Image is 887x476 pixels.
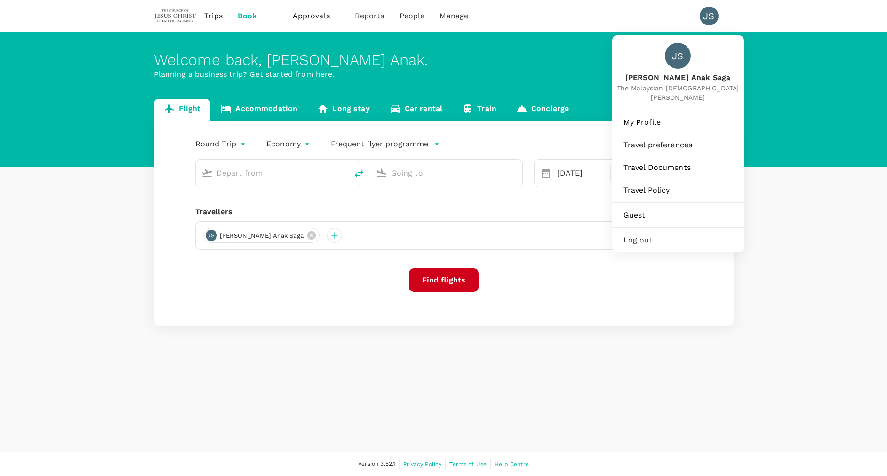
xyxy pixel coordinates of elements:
[266,137,312,152] div: Economy
[195,206,692,218] div: Travellers
[623,162,733,173] span: Travel Documents
[616,112,740,133] a: My Profile
[440,10,468,22] span: Manage
[355,10,384,22] span: Reports
[616,157,740,178] a: Travel Documents
[700,7,719,25] div: JS
[616,180,740,201] a: Travel Policy
[293,10,340,22] span: Approvals
[195,137,248,152] div: Round Trip
[403,461,441,468] span: Privacy Policy
[452,99,506,121] a: Train
[216,166,328,180] input: Depart from
[553,164,608,183] div: [DATE]
[623,234,733,246] span: Log out
[449,461,487,468] span: Terms of Use
[495,459,529,469] a: Help Centre
[391,166,503,180] input: Going to
[204,10,223,22] span: Trips
[307,99,379,121] a: Long stay
[341,172,343,174] button: Open
[409,268,479,292] button: Find flights
[616,205,740,226] a: Guest
[612,83,744,102] span: The Malaysian [DEMOGRAPHIC_DATA][PERSON_NAME]
[210,99,307,121] a: Accommodation
[665,43,691,69] div: JS
[206,230,217,241] div: JS
[449,459,487,469] a: Terms of Use
[358,460,395,469] span: Version 3.52.1
[238,10,257,22] span: Book
[400,10,425,22] span: People
[154,6,197,26] img: The Malaysian Church of Jesus Christ of Latter-day Saints
[348,162,370,185] button: delete
[623,139,733,151] span: Travel preferences
[331,138,428,150] p: Frequent flyer programme
[623,210,733,221] span: Guest
[203,228,320,243] div: JS[PERSON_NAME] Anak Saga
[506,99,579,121] a: Concierge
[380,99,453,121] a: Car rental
[623,185,733,196] span: Travel Policy
[331,138,440,150] button: Frequent flyer programme
[616,230,740,250] div: Log out
[616,135,740,155] a: Travel preferences
[403,459,441,469] a: Privacy Policy
[154,99,211,121] a: Flight
[516,172,518,174] button: Open
[154,51,734,69] div: Welcome back , [PERSON_NAME] Anak .
[623,117,733,128] span: My Profile
[612,73,744,83] span: [PERSON_NAME] Anak Saga
[214,231,309,241] span: [PERSON_NAME] Anak Saga
[495,461,529,468] span: Help Centre
[154,69,734,80] p: Planning a business trip? Get started from here.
